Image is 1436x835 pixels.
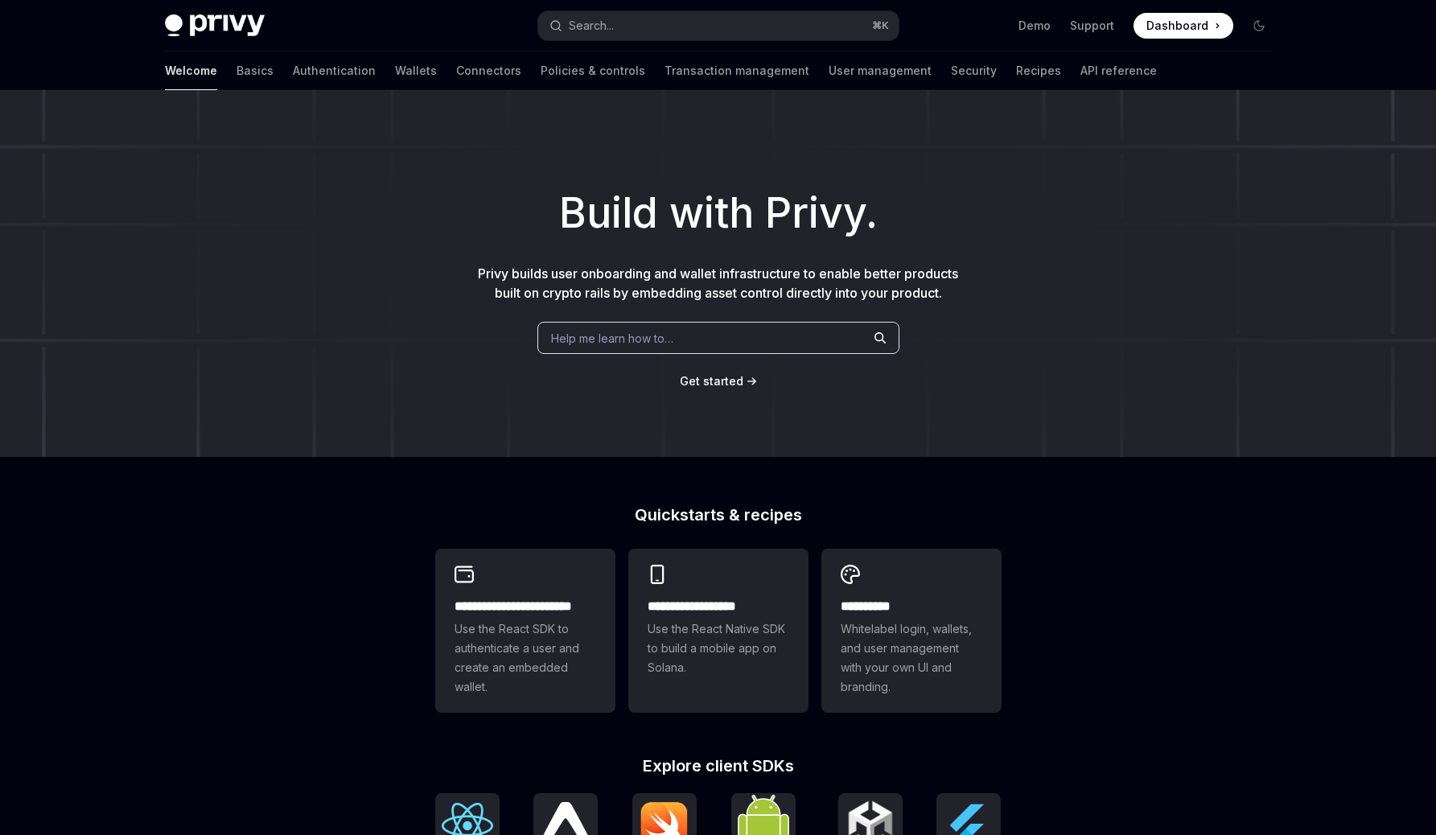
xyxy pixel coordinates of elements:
[951,51,997,90] a: Security
[293,51,376,90] a: Authentication
[551,330,673,347] span: Help me learn how to…
[478,265,958,301] span: Privy builds user onboarding and wallet infrastructure to enable better products built on crypto ...
[541,51,645,90] a: Policies & controls
[165,51,217,90] a: Welcome
[872,19,889,32] span: ⌘ K
[821,549,1002,713] a: **** *****Whitelabel login, wallets, and user management with your own UI and branding.
[435,507,1002,523] h2: Quickstarts & recipes
[680,374,743,388] span: Get started
[1246,13,1272,39] button: Toggle dark mode
[435,758,1002,774] h2: Explore client SDKs
[1146,18,1208,34] span: Dashboard
[538,11,899,40] button: Search...⌘K
[26,182,1410,245] h1: Build with Privy.
[829,51,932,90] a: User management
[237,51,274,90] a: Basics
[569,16,614,35] div: Search...
[1070,18,1114,34] a: Support
[841,619,982,697] span: Whitelabel login, wallets, and user management with your own UI and branding.
[1134,13,1233,39] a: Dashboard
[1016,51,1061,90] a: Recipes
[665,51,809,90] a: Transaction management
[1018,18,1051,34] a: Demo
[628,549,809,713] a: **** **** **** ***Use the React Native SDK to build a mobile app on Solana.
[455,619,596,697] span: Use the React SDK to authenticate a user and create an embedded wallet.
[680,373,743,389] a: Get started
[395,51,437,90] a: Wallets
[165,14,265,37] img: dark logo
[648,619,789,677] span: Use the React Native SDK to build a mobile app on Solana.
[1080,51,1157,90] a: API reference
[456,51,521,90] a: Connectors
